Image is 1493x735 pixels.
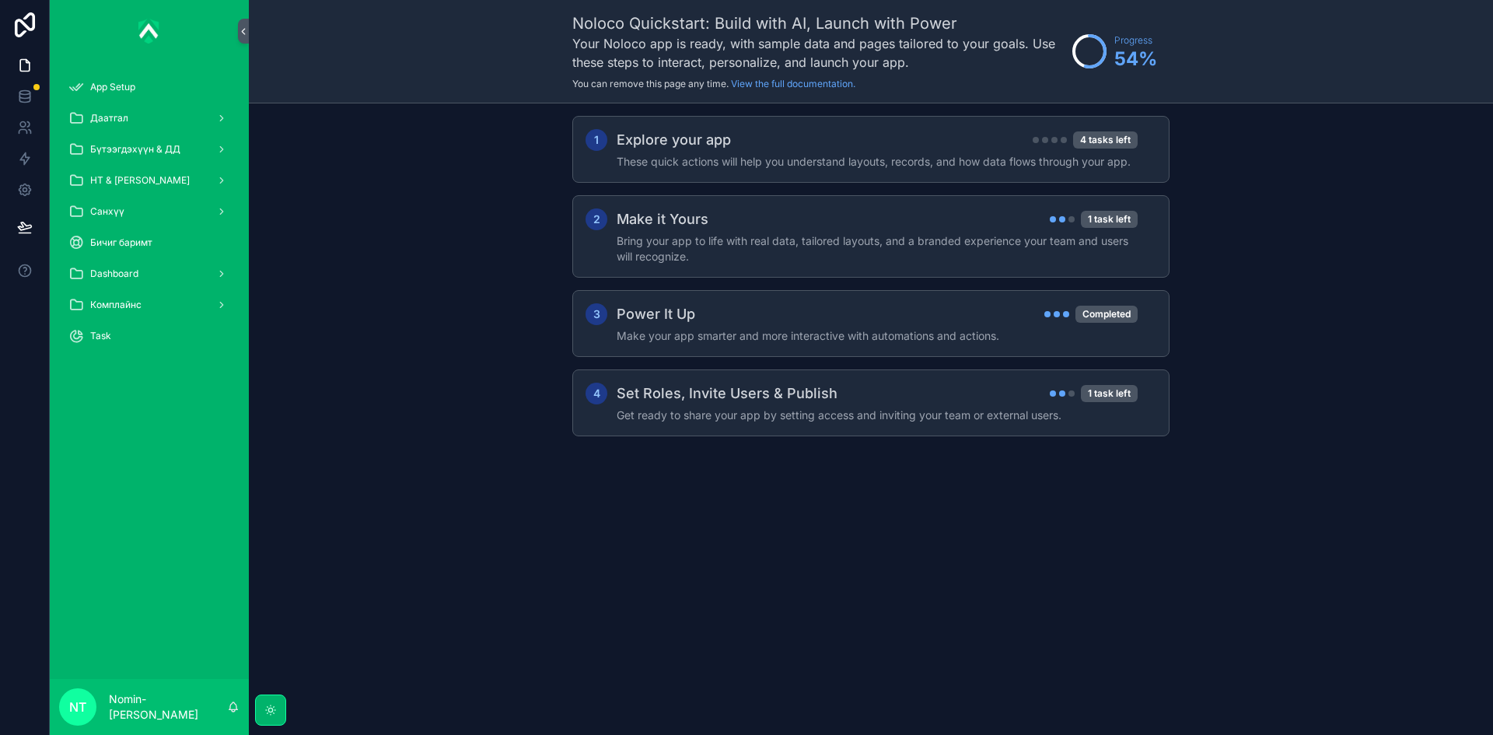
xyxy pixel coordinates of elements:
span: Санхүү [90,205,124,218]
span: App Setup [90,81,135,93]
img: App logo [138,19,160,44]
a: Комплайнс [59,291,240,319]
a: НТ & [PERSON_NAME] [59,166,240,194]
a: Бичиг баримт [59,229,240,257]
a: App Setup [59,73,240,101]
h1: Noloco Quickstart: Build with AI, Launch with Power [572,12,1065,34]
p: Nomin-[PERSON_NAME] [109,691,227,723]
a: View the full documentation. [731,78,855,89]
a: Бүтээгдэхүүн & ДД [59,135,240,163]
div: scrollable content [50,62,249,370]
a: Task [59,322,240,350]
a: Dashboard [59,260,240,288]
span: Комплайнс [90,299,142,311]
span: НТ & [PERSON_NAME] [90,174,190,187]
a: Даатгал [59,104,240,132]
span: Progress [1114,34,1157,47]
span: NT [69,698,86,716]
span: You can remove this page any time. [572,78,729,89]
span: Бүтээгдэхүүн & ДД [90,143,180,156]
h3: Your Noloco app is ready, with sample data and pages tailored to your goals. Use these steps to i... [572,34,1065,72]
span: Даатгал [90,112,128,124]
span: 54 % [1114,47,1157,72]
a: Санхүү [59,198,240,226]
span: Dashboard [90,268,138,280]
span: Task [90,330,111,342]
span: Бичиг баримт [90,236,152,249]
